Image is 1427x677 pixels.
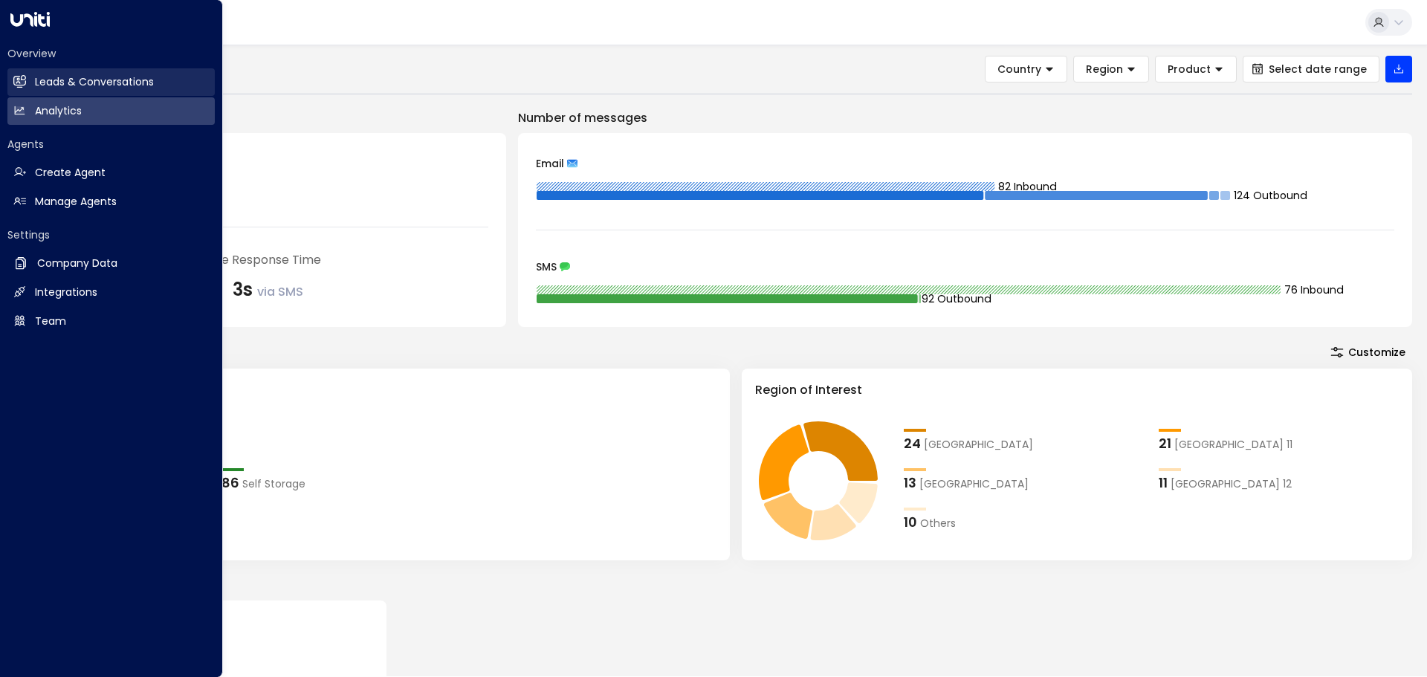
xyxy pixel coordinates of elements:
[73,381,716,399] h3: Product of Interest
[1234,188,1307,203] tspan: 124 Outbound
[233,276,303,303] div: 3s
[1284,282,1344,297] tspan: 76 Inbound
[7,97,215,125] a: Analytics
[904,473,1144,493] div: 13Cork
[35,194,117,210] h2: Manage Agents
[997,62,1041,76] span: Country
[1159,433,1171,453] div: 21
[1155,56,1237,82] button: Product
[1269,63,1367,75] span: Select date range
[536,262,1394,272] div: SMS
[1073,56,1149,82] button: Region
[221,473,239,493] div: 86
[755,381,1399,399] h3: Region of Interest
[1159,473,1168,493] div: 11
[985,56,1067,82] button: Country
[1324,342,1412,363] button: Customize
[7,279,215,306] a: Integrations
[904,433,1144,453] div: 24Liffey Valley
[904,512,917,532] div: 10
[35,103,82,119] h2: Analytics
[7,46,215,61] h2: Overview
[1243,56,1379,82] button: Select date range
[37,256,117,271] h2: Company Data
[59,575,1412,593] p: Conversion Metrics
[999,179,1058,194] tspan: 82 Inbound
[922,291,991,306] tspan: 92 Outbound
[1174,437,1292,453] span: Dublin 11
[904,473,916,493] div: 13
[924,437,1033,453] span: Liffey Valley
[77,151,488,169] div: Number of Inquiries
[35,314,66,329] h2: Team
[919,476,1029,492] span: Cork
[1159,433,1399,453] div: 21Dublin 11
[7,188,215,216] a: Manage Agents
[221,473,462,493] div: 86Self Storage
[7,68,215,96] a: Leads & Conversations
[257,283,303,300] span: via SMS
[7,137,215,152] h2: Agents
[904,433,921,453] div: 24
[7,159,215,187] a: Create Agent
[35,285,97,300] h2: Integrations
[1086,62,1123,76] span: Region
[59,109,506,127] p: Engagement Metrics
[536,158,564,169] span: Email
[518,109,1412,127] p: Number of messages
[7,250,215,277] a: Company Data
[1171,476,1292,492] span: Dublin 12
[35,165,106,181] h2: Create Agent
[77,251,488,269] div: [PERSON_NAME] Average Response Time
[7,227,215,242] h2: Settings
[1159,473,1399,493] div: 11Dublin 12
[242,476,305,492] span: Self Storage
[904,512,1144,532] div: 10Others
[7,308,215,335] a: Team
[1168,62,1211,76] span: Product
[35,74,154,90] h2: Leads & Conversations
[920,516,956,531] span: Others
